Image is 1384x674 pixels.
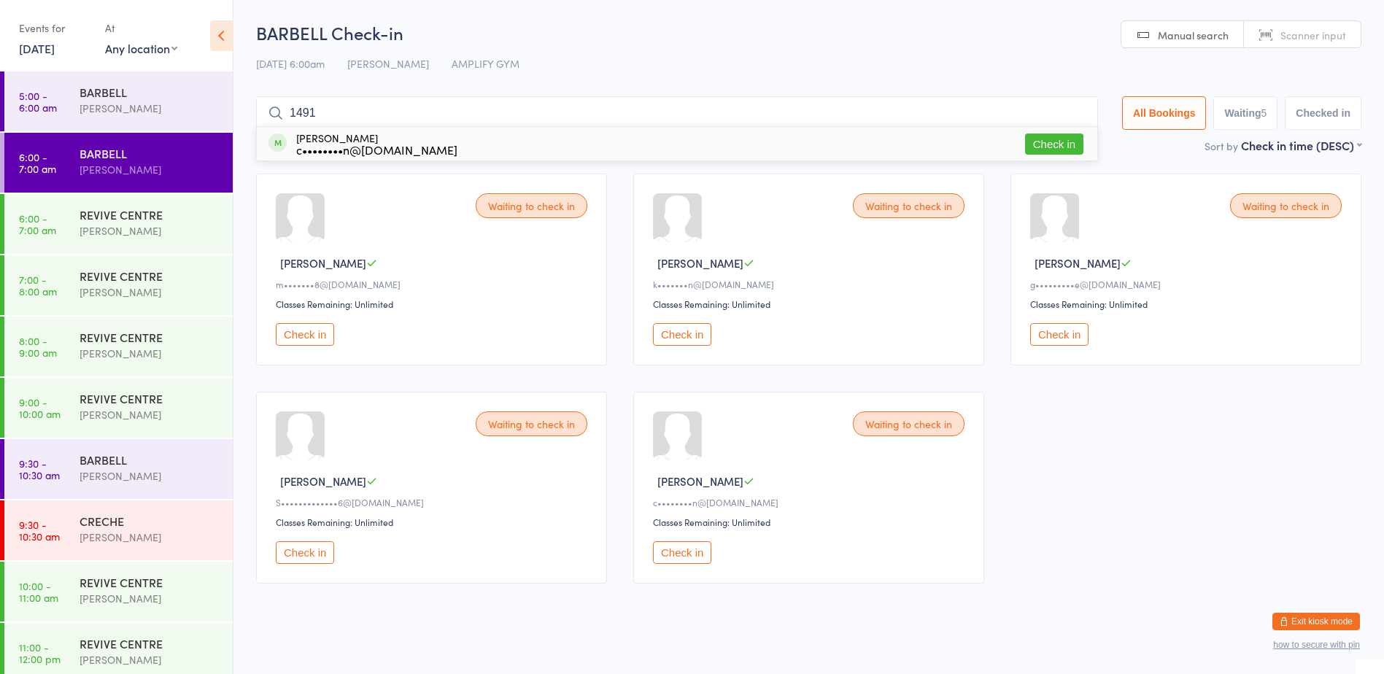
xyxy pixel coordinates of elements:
[19,396,61,419] time: 9:00 - 10:00 am
[4,317,233,376] a: 8:00 -9:00 amREVIVE CENTRE[PERSON_NAME]
[296,132,457,155] div: [PERSON_NAME]
[653,278,969,290] div: k•••••••n@[DOMAIN_NAME]
[653,541,711,564] button: Check in
[80,284,220,301] div: [PERSON_NAME]
[1285,96,1361,130] button: Checked in
[80,468,220,484] div: [PERSON_NAME]
[4,562,233,621] a: 10:00 -11:00 amREVIVE CENTRE[PERSON_NAME]
[276,323,334,346] button: Check in
[80,345,220,362] div: [PERSON_NAME]
[476,411,587,436] div: Waiting to check in
[280,255,366,271] span: [PERSON_NAME]
[1158,28,1229,42] span: Manual search
[452,56,519,71] span: AMPLIFY GYM
[4,133,233,193] a: 6:00 -7:00 amBARBELL[PERSON_NAME]
[80,206,220,222] div: REVIVE CENTRE
[19,151,56,174] time: 6:00 - 7:00 am
[276,516,592,528] div: Classes Remaining: Unlimited
[1273,640,1360,650] button: how to secure with pin
[853,193,964,218] div: Waiting to check in
[1230,193,1342,218] div: Waiting to check in
[80,222,220,239] div: [PERSON_NAME]
[476,193,587,218] div: Waiting to check in
[19,40,55,56] a: [DATE]
[1241,137,1361,153] div: Check in time (DESC)
[4,255,233,315] a: 7:00 -8:00 amREVIVE CENTRE[PERSON_NAME]
[80,635,220,651] div: REVIVE CENTRE
[653,516,969,528] div: Classes Remaining: Unlimited
[276,278,592,290] div: m•••••••8@[DOMAIN_NAME]
[80,574,220,590] div: REVIVE CENTRE
[80,590,220,607] div: [PERSON_NAME]
[19,16,90,40] div: Events for
[276,496,592,508] div: S•••••••••••••6@[DOMAIN_NAME]
[80,390,220,406] div: REVIVE CENTRE
[19,274,57,297] time: 7:00 - 8:00 am
[1261,107,1267,119] div: 5
[256,56,325,71] span: [DATE] 6:00am
[276,298,592,310] div: Classes Remaining: Unlimited
[653,298,969,310] div: Classes Remaining: Unlimited
[80,513,220,529] div: CRECHE
[19,580,58,603] time: 10:00 - 11:00 am
[296,144,457,155] div: c••••••••n@[DOMAIN_NAME]
[80,329,220,345] div: REVIVE CENTRE
[1205,139,1238,153] label: Sort by
[1030,323,1089,346] button: Check in
[80,452,220,468] div: BARBELL
[657,255,743,271] span: [PERSON_NAME]
[4,500,233,560] a: 9:30 -10:30 amCRECHE[PERSON_NAME]
[657,473,743,489] span: [PERSON_NAME]
[105,16,177,40] div: At
[80,406,220,423] div: [PERSON_NAME]
[80,651,220,668] div: [PERSON_NAME]
[19,90,57,113] time: 5:00 - 6:00 am
[19,212,56,236] time: 6:00 - 7:00 am
[80,529,220,546] div: [PERSON_NAME]
[4,194,233,254] a: 6:00 -7:00 amREVIVE CENTRE[PERSON_NAME]
[1025,133,1083,155] button: Check in
[80,84,220,100] div: BARBELL
[19,335,57,358] time: 8:00 - 9:00 am
[4,378,233,438] a: 9:00 -10:00 amREVIVE CENTRE[PERSON_NAME]
[280,473,366,489] span: [PERSON_NAME]
[80,268,220,284] div: REVIVE CENTRE
[853,411,964,436] div: Waiting to check in
[19,641,61,665] time: 11:00 - 12:00 pm
[4,439,233,499] a: 9:30 -10:30 amBARBELL[PERSON_NAME]
[1272,613,1360,630] button: Exit kiosk mode
[80,161,220,178] div: [PERSON_NAME]
[1030,298,1346,310] div: Classes Remaining: Unlimited
[105,40,177,56] div: Any location
[1122,96,1207,130] button: All Bookings
[653,496,969,508] div: c••••••••n@[DOMAIN_NAME]
[1030,278,1346,290] div: g•••••••••e@[DOMAIN_NAME]
[1280,28,1346,42] span: Scanner input
[347,56,429,71] span: [PERSON_NAME]
[256,96,1098,130] input: Search
[1035,255,1121,271] span: [PERSON_NAME]
[653,323,711,346] button: Check in
[80,100,220,117] div: [PERSON_NAME]
[1213,96,1277,130] button: Waiting5
[256,20,1361,44] h2: BARBELL Check-in
[19,457,60,481] time: 9:30 - 10:30 am
[4,71,233,131] a: 5:00 -6:00 amBARBELL[PERSON_NAME]
[80,145,220,161] div: BARBELL
[276,541,334,564] button: Check in
[19,519,60,542] time: 9:30 - 10:30 am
